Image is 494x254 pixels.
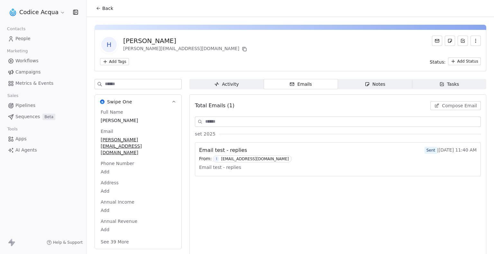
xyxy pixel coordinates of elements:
[5,124,20,134] span: Tools
[426,147,435,153] div: Sent
[9,8,17,16] img: logo.png
[107,99,132,105] span: Swipe One
[5,111,81,122] a: SequencesBeta
[430,101,481,110] button: Compose Email
[448,57,481,65] button: Add Status
[99,199,136,205] span: Annual Income
[101,226,176,233] span: Add
[95,95,181,109] button: Swipe OneSwipe One
[5,145,81,155] a: AI Agents
[15,69,41,75] span: Campaigns
[5,134,81,144] a: Apps
[100,58,129,65] button: Add Tags
[15,35,31,42] span: People
[195,131,215,137] span: set 2025
[47,240,83,245] a: Help & Support
[102,5,113,12] span: Back
[430,59,445,65] span: Status:
[199,162,241,172] span: Email test - replies
[5,100,81,111] a: Pipelines
[92,3,117,14] button: Back
[15,57,39,64] span: Workflows
[99,180,120,186] span: Address
[101,117,176,124] span: [PERSON_NAME]
[439,81,459,88] div: Tasks
[5,67,81,77] a: Campaigns
[19,8,59,16] span: Codice Acqua
[15,136,27,142] span: Apps
[195,102,234,109] span: Total Emails (1)
[99,128,114,135] span: Email
[15,113,40,120] span: Sequences
[442,102,477,109] span: Compose Email
[15,147,37,153] span: AI Agents
[5,56,81,66] a: Workflows
[365,81,385,88] div: Notes
[42,114,55,120] span: Beta
[101,169,176,175] span: Add
[5,78,81,89] a: Metrics & Events
[8,7,67,18] button: Codice Acqua
[216,156,217,162] div: I
[221,157,289,161] div: [EMAIL_ADDRESS][DOMAIN_NAME]
[4,24,28,34] span: Contacts
[101,37,117,52] span: H
[425,147,477,154] span: | [DATE] 11:40 AM
[99,218,139,224] span: Annual Revenue
[99,160,135,167] span: Phone Number
[101,188,176,194] span: Add
[214,81,239,88] div: Activity
[4,46,31,56] span: Marketing
[123,36,248,45] div: [PERSON_NAME]
[53,240,83,245] span: Help & Support
[5,91,21,101] span: Sales
[199,155,212,162] span: From:
[199,146,247,154] span: Email test - replies
[123,45,248,53] div: [PERSON_NAME][EMAIL_ADDRESS][DOMAIN_NAME]
[5,33,81,44] a: People
[97,236,133,248] button: See 39 More
[101,207,176,214] span: Add
[101,136,176,156] span: [PERSON_NAME][EMAIL_ADDRESS][DOMAIN_NAME]
[99,109,124,115] span: Full Name
[15,80,53,87] span: Metrics & Events
[95,109,181,249] div: Swipe OneSwipe One
[15,102,35,109] span: Pipelines
[100,100,105,104] img: Swipe One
